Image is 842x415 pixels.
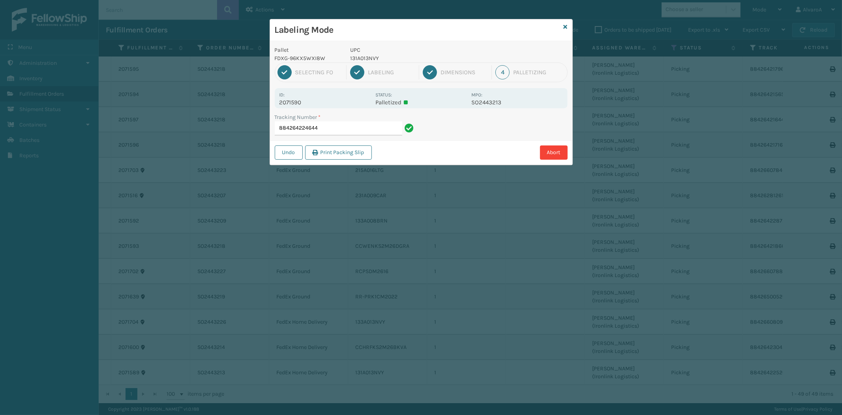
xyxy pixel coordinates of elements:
div: Selecting FO [295,69,343,76]
button: Print Packing Slip [305,145,372,160]
div: 1 [278,65,292,79]
button: Undo [275,145,303,160]
p: Pallet [275,46,341,54]
label: Status: [375,92,392,98]
div: Labeling [368,69,415,76]
p: SO2443213 [471,99,563,106]
p: 2071590 [279,99,371,106]
label: Tracking Number [275,113,321,121]
label: Id: [279,92,285,98]
div: 3 [423,65,437,79]
div: 4 [495,65,510,79]
p: 131A013NVY [350,54,467,62]
p: FDXG-96KX5WXI8W [275,54,341,62]
div: Palletizing [513,69,564,76]
p: Palletized [375,99,467,106]
label: MPO: [471,92,482,98]
div: 2 [350,65,364,79]
p: UPC [350,46,467,54]
h3: Labeling Mode [275,24,561,36]
div: Dimensions [441,69,488,76]
button: Abort [540,145,568,160]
